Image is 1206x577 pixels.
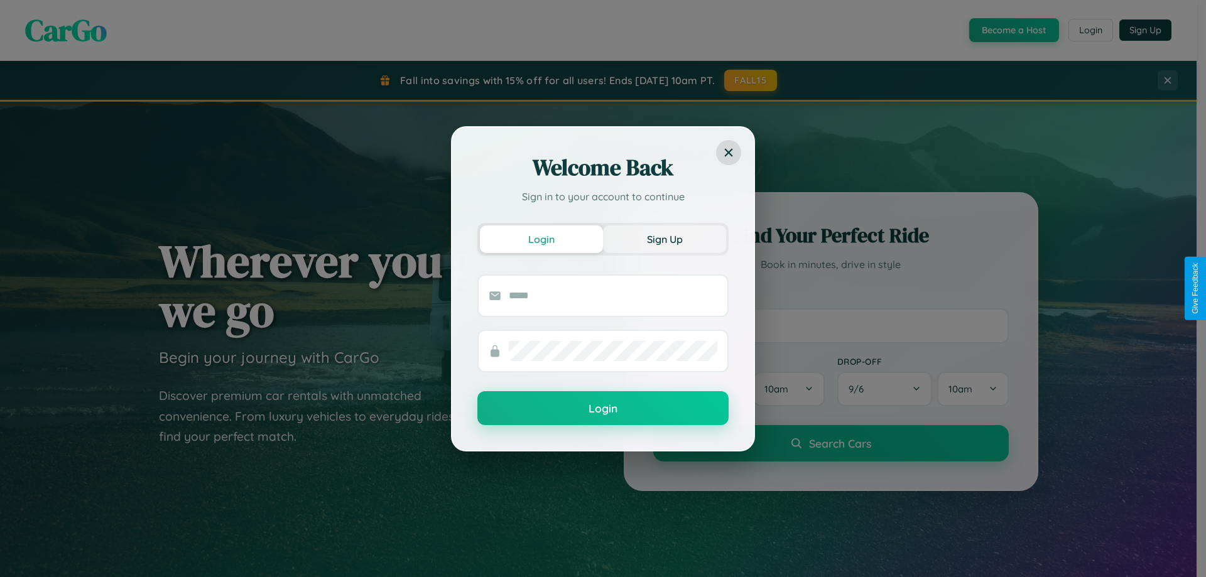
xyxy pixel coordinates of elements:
[480,225,603,253] button: Login
[477,189,729,204] p: Sign in to your account to continue
[477,153,729,183] h2: Welcome Back
[603,225,726,253] button: Sign Up
[1191,263,1200,314] div: Give Feedback
[477,391,729,425] button: Login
